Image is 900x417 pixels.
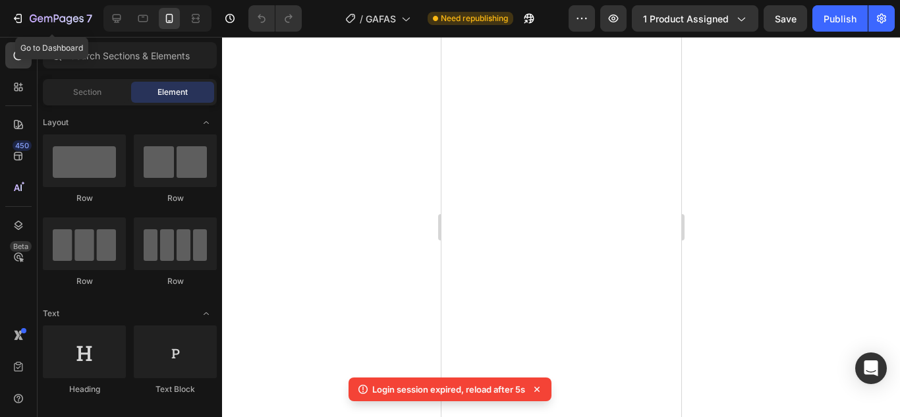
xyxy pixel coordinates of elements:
[441,13,508,24] span: Need republishing
[157,86,188,98] span: Element
[134,192,217,204] div: Row
[855,352,887,384] div: Open Intercom Messenger
[134,383,217,395] div: Text Block
[824,12,857,26] div: Publish
[366,12,396,26] span: GAFAS
[43,42,217,69] input: Search Sections & Elements
[775,13,797,24] span: Save
[43,275,126,287] div: Row
[86,11,92,26] p: 7
[43,117,69,128] span: Layout
[43,383,126,395] div: Heading
[196,303,217,324] span: Toggle open
[372,383,525,396] p: Login session expired, reload after 5s
[248,5,302,32] div: Undo/Redo
[13,140,32,151] div: 450
[441,37,681,417] iframe: Design area
[812,5,868,32] button: Publish
[632,5,758,32] button: 1 product assigned
[10,241,32,252] div: Beta
[5,5,98,32] button: 7
[73,86,101,98] span: Section
[764,5,807,32] button: Save
[134,275,217,287] div: Row
[196,112,217,133] span: Toggle open
[643,12,729,26] span: 1 product assigned
[360,12,363,26] span: /
[43,308,59,320] span: Text
[43,192,126,204] div: Row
